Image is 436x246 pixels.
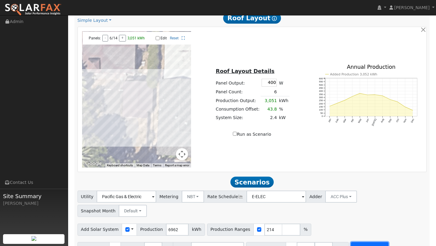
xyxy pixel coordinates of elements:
[223,13,281,24] span: Roof Layout
[156,191,182,203] span: Metering
[306,191,325,203] span: Adder
[320,112,323,115] text: 50
[215,105,261,113] td: Consumption Offset:
[182,191,204,203] button: NBT
[137,163,149,168] button: Map Data
[182,36,185,40] a: Full Screen
[319,77,323,80] text: 600
[322,115,323,118] text: 0
[84,160,104,168] img: Google
[137,224,166,236] span: Production
[230,177,274,188] span: Scenarios
[405,106,406,107] circle: onclick=""
[328,118,332,123] text: Jan
[397,101,398,102] circle: onclick=""
[319,102,323,105] text: 200
[394,5,430,10] span: [PERSON_NAME]
[127,36,145,40] span: 3,051 kWh
[78,17,111,24] a: Simple Layout
[160,36,167,40] label: Edit
[3,192,65,200] span: Site Summary
[411,118,415,123] text: Dec
[215,88,261,96] td: Panel Count:
[3,200,65,207] div: [PERSON_NAME]
[110,36,117,40] span: 6/14
[319,90,323,92] text: 400
[215,114,261,122] td: System Size:
[375,94,375,95] circle: onclick=""
[359,93,360,94] circle: onclick=""
[329,106,330,107] circle: onclick=""
[412,110,413,111] circle: onclick=""
[153,164,161,167] a: Terms
[319,99,323,102] text: 250
[78,205,119,217] span: Snapshot Month
[119,35,126,42] button: +
[337,103,338,104] circle: onclick=""
[343,118,347,123] text: Mar
[107,163,133,168] button: Keyboard shortcuts
[325,191,357,203] button: ACC Plus
[272,16,277,21] i: Show Help
[319,93,323,96] text: 350
[246,191,306,203] input: Select a Rate Schedule
[216,68,275,74] u: Roof Layout Details
[215,78,261,88] td: Panel Output:
[5,3,61,16] img: SolarFax
[380,118,385,123] text: Aug
[278,78,289,88] td: W
[261,114,278,122] td: 2.4
[78,224,122,236] span: Add Solar System
[350,118,355,123] text: Apr
[84,160,104,168] a: Open this area in Google Maps (opens a new window)
[278,105,289,113] td: %
[233,131,271,138] label: Run as Scenario
[278,114,289,122] td: kW
[388,118,392,123] text: Sep
[97,191,156,203] input: Select a Utility
[352,96,353,97] circle: onclick=""
[261,88,278,96] td: 6
[188,224,205,236] span: kWh
[319,87,323,89] text: 450
[358,118,362,124] text: May
[261,96,278,105] td: 3,051
[396,118,400,123] text: Oct
[176,148,188,160] button: Map camera controls
[207,224,254,236] span: Production Ranges
[233,132,237,136] input: Run as Scenario
[319,80,323,83] text: 550
[165,164,189,167] a: Report a map error
[347,64,396,70] text: Annual Production
[31,236,36,241] img: retrieve
[382,95,383,96] circle: onclick=""
[170,36,179,40] a: Reset
[403,118,407,123] text: Nov
[365,118,370,123] text: Jun
[89,36,101,40] span: Panels:
[261,105,278,113] td: 43.8
[335,118,339,123] text: Feb
[204,191,247,203] span: Rate Schedule
[319,109,323,111] text: 100
[78,191,97,203] span: Utility
[319,105,323,108] text: 150
[319,84,323,86] text: 500
[278,96,289,105] td: kWh
[367,95,368,95] circle: onclick=""
[215,96,261,105] td: Production Output:
[372,118,377,126] text: [DATE]
[119,205,147,217] button: Default
[300,224,311,236] span: %
[330,72,377,76] text: Added Production 3,052 kWh
[319,96,323,99] text: 300
[102,35,108,42] button: -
